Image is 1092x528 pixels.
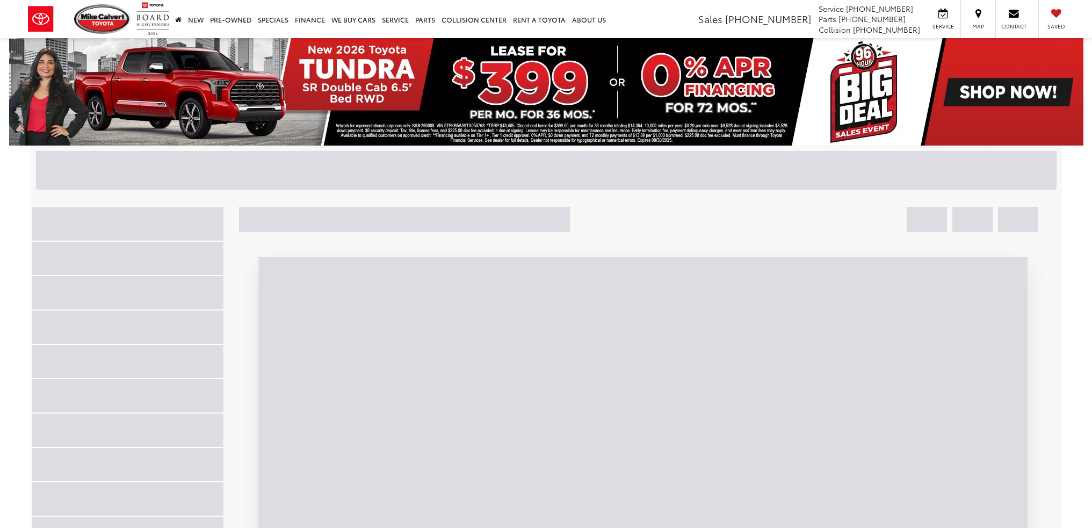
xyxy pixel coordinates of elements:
[1001,23,1026,30] span: Contact
[931,23,955,30] span: Service
[725,12,811,26] span: [PHONE_NUMBER]
[853,24,920,35] span: [PHONE_NUMBER]
[1044,23,1068,30] span: Saved
[838,13,906,24] span: [PHONE_NUMBER]
[9,38,1083,146] img: New 2026 Toyota Tundra
[846,3,913,14] span: [PHONE_NUMBER]
[966,23,990,30] span: Map
[819,13,836,24] span: Parts
[74,4,131,34] img: Mike Calvert Toyota
[819,24,851,35] span: Collision
[698,12,722,26] span: Sales
[819,3,844,14] span: Service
